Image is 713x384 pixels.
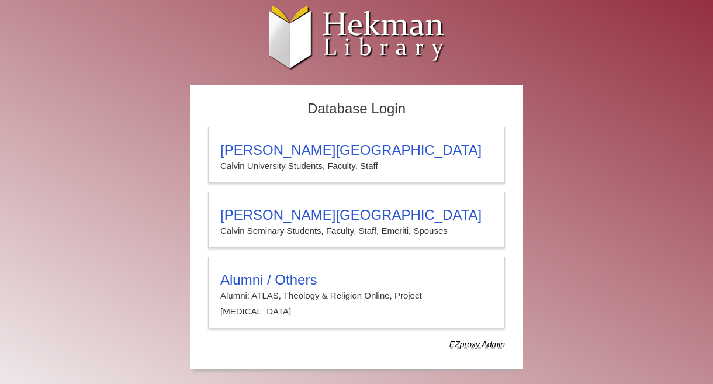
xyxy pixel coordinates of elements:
[208,192,505,248] a: [PERSON_NAME][GEOGRAPHIC_DATA]Calvin Seminary Students, Faculty, Staff, Emeriti, Spouses
[220,142,493,158] h3: [PERSON_NAME][GEOGRAPHIC_DATA]
[202,97,511,121] h2: Database Login
[220,288,493,319] p: Alumni: ATLAS, Theology & Religion Online, Project [MEDICAL_DATA]
[208,127,505,183] a: [PERSON_NAME][GEOGRAPHIC_DATA]Calvin University Students, Faculty, Staff
[220,272,493,288] h3: Alumni / Others
[220,223,493,238] p: Calvin Seminary Students, Faculty, Staff, Emeriti, Spouses
[220,158,493,174] p: Calvin University Students, Faculty, Staff
[449,340,505,349] dfn: Use Alumni login
[220,207,493,223] h3: [PERSON_NAME][GEOGRAPHIC_DATA]
[220,272,493,319] summary: Alumni / OthersAlumni: ATLAS, Theology & Religion Online, Project [MEDICAL_DATA]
